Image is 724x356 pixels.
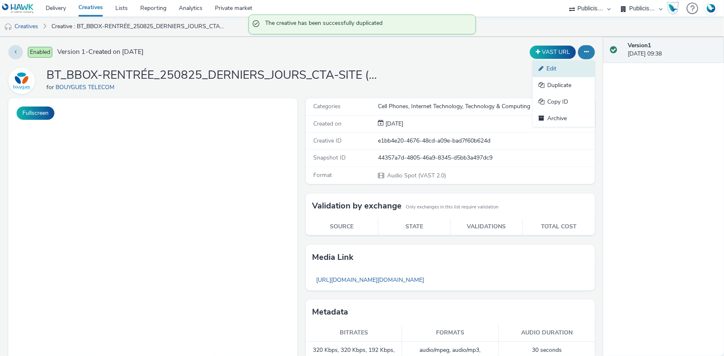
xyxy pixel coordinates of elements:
[312,251,353,264] h3: Media link
[2,3,34,14] img: undefined Logo
[386,172,446,179] span: Audio Spot (VAST 2.0)
[46,83,56,91] span: for
[312,272,428,288] a: [URL][DOMAIN_NAME][DOMAIN_NAME]
[533,94,595,110] a: Copy ID
[533,110,595,127] a: Archive
[667,2,683,15] a: Hawk Academy
[56,83,118,91] a: BOUYGUES TELECOM
[378,154,594,162] div: 44357a7d-4805-46a9-8345-d5bb3a497dc9
[528,46,578,59] div: Duplicate the creative as a VAST URL
[667,2,679,15] img: Hawk Academy
[499,325,595,341] th: Audio duration
[378,218,450,235] th: State
[533,61,595,77] a: Edit
[28,47,52,58] span: Enabled
[312,306,348,318] h3: Metadata
[17,107,54,120] button: Fullscreen
[523,218,595,235] th: Total cost
[306,218,378,235] th: Source
[384,120,403,128] div: Creation 22 September 2025, 09:38
[4,23,12,31] img: audio
[313,120,341,128] span: Created on
[628,41,651,49] strong: Version 1
[313,102,341,110] span: Categories
[312,200,402,212] h3: Validation by exchange
[530,46,576,59] button: VAST URL
[628,41,717,58] div: [DATE] 09:38
[384,120,403,128] span: [DATE]
[705,2,717,15] img: Account FR
[378,137,594,145] div: e1bb4e20-4676-48cd-a09e-bad7f60b624d
[8,77,38,85] a: BOUYGUES TELECOM
[313,154,346,162] span: Snapshot ID
[57,47,144,57] span: Version 1 - Created on [DATE]
[402,325,498,341] th: Formats
[533,77,595,94] a: Duplicate
[378,102,594,111] div: Cell Phones, Internet Technology, Technology & Computing
[266,19,467,30] span: The creative has been successfully duplicated
[406,204,498,211] small: Only exchanges in this list require validation
[46,68,378,83] h1: BT_BBOX-RENTRÉE_250825_DERNIERS_JOURS_CTA-SITE (copy)
[10,69,34,93] img: BOUYGUES TELECOM
[313,137,341,145] span: Creative ID
[306,325,402,341] th: Bitrates
[47,17,228,36] a: Creative : BT_BBOX-RENTRÉE_250825_DERNIERS_JOURS_CTA-SITE (copy)
[451,218,523,235] th: Validations
[313,171,332,179] span: Format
